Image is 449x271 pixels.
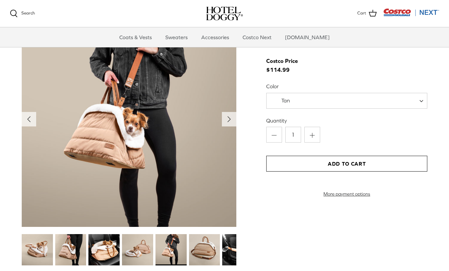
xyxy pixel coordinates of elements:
a: Sweaters [159,27,194,47]
a: hoteldoggy.com hoteldoggycom [206,7,243,20]
div: Costco Price [266,57,298,66]
h1: Hotel Doggy Deluxe Car Seat & Carrier [266,12,427,49]
a: Search [10,10,35,17]
img: hoteldoggycom [206,7,243,20]
button: Previous [22,112,36,126]
span: Tan [266,93,427,109]
label: Color [266,83,427,90]
span: Search [21,11,35,15]
a: [DOMAIN_NAME] [279,27,336,47]
a: More payment options [266,191,427,197]
a: Accessories [195,27,235,47]
label: Quantity [266,117,427,124]
img: Costco Next [383,8,439,16]
img: small dog in a tan dog carrier on a black seat in the car [88,234,120,265]
span: Tan [267,97,303,104]
a: Visit Costco Next [383,13,439,17]
button: Add to Cart [266,156,427,172]
span: Cart [357,10,366,17]
a: Coats & Vests [113,27,158,47]
a: Cart [357,9,377,18]
span: $114.99 [266,57,304,74]
button: Next [222,112,236,126]
span: Tan [281,97,290,103]
input: Quantity [285,127,301,143]
a: Costco Next [237,27,277,47]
